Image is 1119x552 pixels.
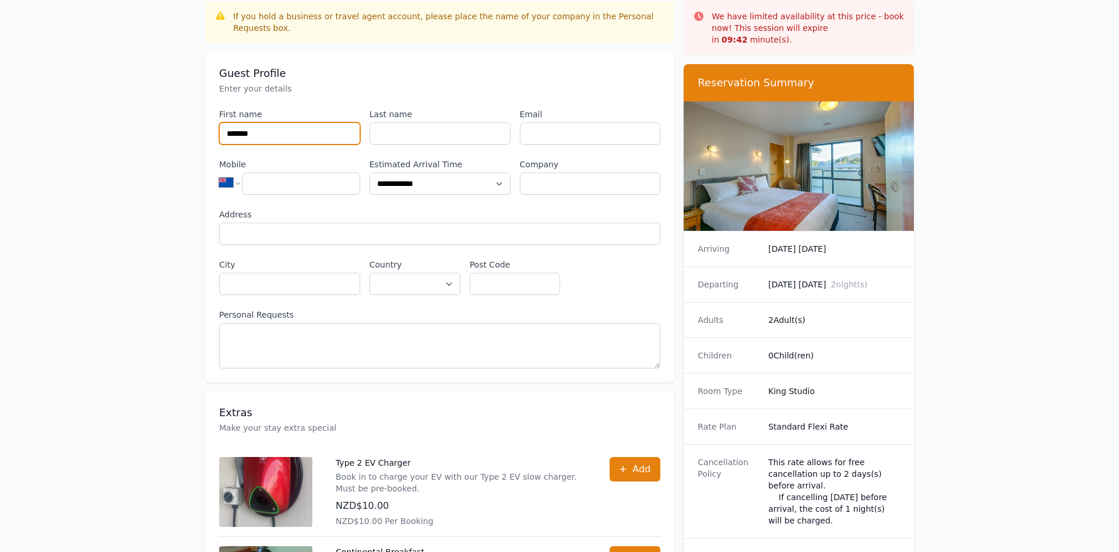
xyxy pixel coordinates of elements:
img: King Studio [684,101,914,231]
p: Make your stay extra special [219,422,660,434]
dt: Arriving [698,243,759,255]
label: Personal Requests [219,309,660,321]
label: Mobile [219,159,360,170]
div: If you hold a business or travel agent account, please place the name of your company in the Pers... [233,10,665,34]
dt: Departing [698,279,759,290]
label: City [219,259,360,270]
p: Enter your details [219,83,660,94]
h3: Guest Profile [219,66,660,80]
dt: Adults [698,314,759,326]
label: Email [520,108,661,120]
img: Type 2 EV Charger [219,457,312,527]
h3: Reservation Summary [698,76,900,90]
h3: Extras [219,406,660,420]
label: First name [219,108,360,120]
label: Estimated Arrival Time [370,159,511,170]
dd: [DATE] [DATE] [768,243,900,255]
dt: Children [698,350,759,361]
span: Add [632,462,650,476]
div: This rate allows for free cancellation up to 2 days(s) before arrival. If cancelling [DATE] befor... [768,456,900,526]
p: Type 2 EV Charger [336,457,586,469]
span: 2 night(s) [831,280,867,289]
dd: King Studio [768,385,900,397]
dd: 0 Child(ren) [768,350,900,361]
label: Post Code [470,259,561,270]
p: NZD$10.00 Per Booking [336,515,586,527]
dd: [DATE] [DATE] [768,279,900,290]
label: Address [219,209,660,220]
p: We have limited availability at this price - book now! This session will expire in minute(s). [712,10,905,45]
dt: Rate Plan [698,421,759,433]
dd: 2 Adult(s) [768,314,900,326]
label: Company [520,159,661,170]
button: Add [610,457,660,481]
label: Country [370,259,460,270]
dt: Cancellation Policy [698,456,759,526]
label: Last name [370,108,511,120]
strong: 09 : 42 [722,35,748,44]
p: Book in to charge your EV with our Type 2 EV slow charger. Must be pre-booked. [336,471,586,494]
p: NZD$10.00 [336,499,586,513]
dt: Room Type [698,385,759,397]
dd: Standard Flexi Rate [768,421,900,433]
